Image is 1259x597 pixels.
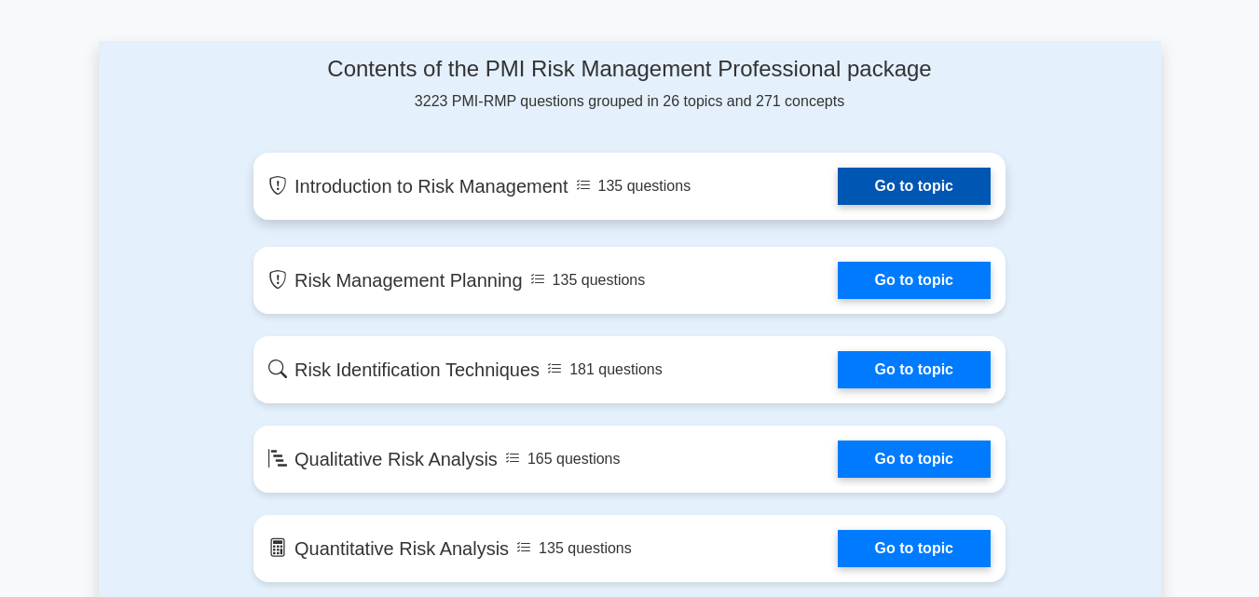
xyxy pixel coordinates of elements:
div: 3223 PMI-RMP questions grouped in 26 topics and 271 concepts [253,56,1006,113]
a: Go to topic [838,351,991,388]
a: Go to topic [838,530,991,567]
a: Go to topic [838,262,991,299]
h4: Contents of the PMI Risk Management Professional package [253,56,1006,83]
a: Go to topic [838,168,991,205]
a: Go to topic [838,441,991,478]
